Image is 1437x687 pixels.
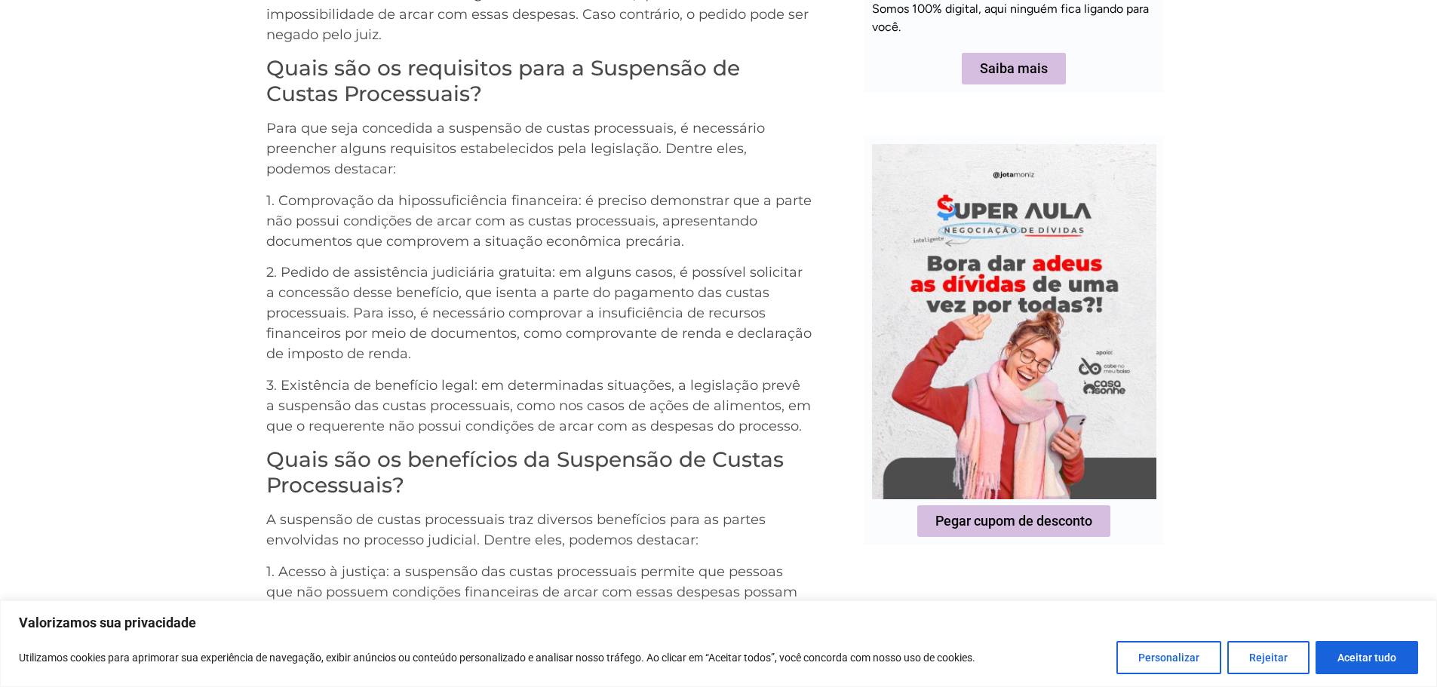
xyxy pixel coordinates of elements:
button: Rejeitar [1227,641,1310,674]
a: Saiba mais [962,53,1066,84]
p: 1. Comprovação da hipossuficiência financeira: é preciso demonstrar que a parte não possui condiç... [266,191,812,252]
button: Aceitar tudo [1316,641,1418,674]
a: Pegar cupom de desconto [917,505,1110,537]
p: Valorizamos sua privacidade [19,614,1418,632]
p: 2. Pedido de assistência judiciária gratuita: em alguns casos, é possível solicitar a concessão d... [266,262,812,364]
p: Para que seja concedida a suspensão de custas processuais, é necessário preencher alguns requisit... [266,118,812,179]
span: Pegar cupom de desconto [935,514,1092,528]
button: Personalizar [1116,641,1221,674]
h3: Quais são os benefícios da Suspensão de Custas Processuais? [266,447,812,498]
p: 3. Existência de benefício legal: em determinadas situações, a legislação prevê a suspensão das c... [266,376,812,437]
p: Utilizamos cookies para aprimorar sua experiência de navegação, exibir anúncios ou conteúdo perso... [19,649,975,667]
span: Saiba mais [980,62,1048,75]
p: 1. Acesso à justiça: a suspensão das custas processuais permite que pessoas que não possuem condi... [266,562,812,623]
p: A suspensão de custas processuais traz diversos benefícios para as partes envolvidas no processo ... [266,510,812,551]
h3: Quais são os requisitos para a Suspensão de Custas Processuais? [266,56,812,106]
